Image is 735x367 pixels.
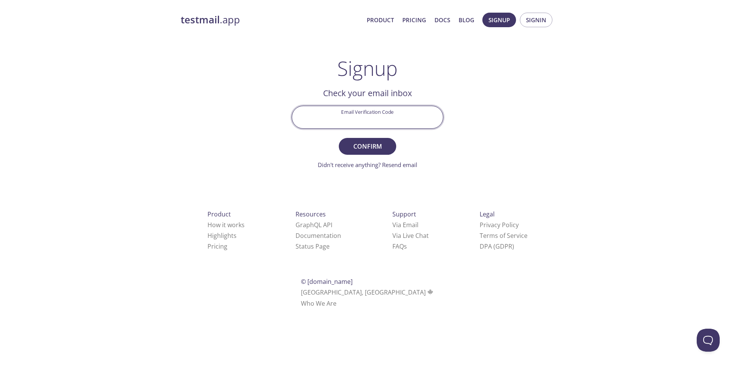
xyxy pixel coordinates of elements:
[296,242,330,251] a: Status Page
[526,15,546,25] span: Signin
[402,15,426,25] a: Pricing
[480,242,514,251] a: DPA (GDPR)
[392,210,416,218] span: Support
[482,13,516,27] button: Signup
[301,299,336,308] a: Who We Are
[339,138,396,155] button: Confirm
[296,221,332,229] a: GraphQL API
[207,210,231,218] span: Product
[207,242,227,251] a: Pricing
[434,15,450,25] a: Docs
[296,210,326,218] span: Resources
[296,231,341,240] a: Documentation
[480,231,528,240] a: Terms of Service
[347,141,388,152] span: Confirm
[488,15,510,25] span: Signup
[301,277,353,286] span: © [DOMAIN_NAME]
[181,13,220,26] strong: testmail
[367,15,394,25] a: Product
[459,15,474,25] a: Blog
[207,231,237,240] a: Highlights
[404,242,407,251] span: s
[480,210,495,218] span: Legal
[181,13,361,26] a: testmail.app
[480,221,519,229] a: Privacy Policy
[392,221,418,229] a: Via Email
[207,221,245,229] a: How it works
[392,231,429,240] a: Via Live Chat
[392,242,407,251] a: FAQ
[337,57,398,80] h1: Signup
[318,161,417,169] a: Didn't receive anything? Resend email
[697,329,720,352] iframe: Help Scout Beacon - Open
[301,288,434,297] span: [GEOGRAPHIC_DATA], [GEOGRAPHIC_DATA]
[292,87,443,100] h2: Check your email inbox
[520,13,552,27] button: Signin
